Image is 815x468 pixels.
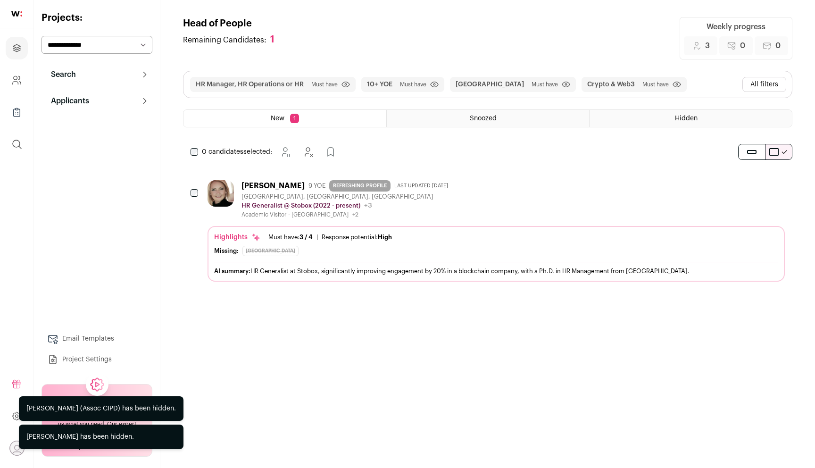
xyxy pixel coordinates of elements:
a: Project Settings [42,350,152,369]
a: Snoozed [387,110,589,127]
a: Company and ATS Settings [6,69,28,92]
span: New [271,115,284,122]
button: HR Manager, HR Operations or HR [196,80,304,89]
div: 1 [270,34,274,46]
div: [GEOGRAPHIC_DATA] [242,246,299,256]
span: REFRESHING PROFILE [329,180,391,192]
span: Must have [642,81,669,88]
img: wellfound-shorthand-0d5821cbd27db2630d0214b213865d53afaa358527fdda9d0ea32b1df1b89c2c.svg [11,11,22,17]
span: 0 [740,40,745,51]
span: AI summary: [214,268,250,274]
a: Company Lists [6,101,28,124]
span: High [378,234,392,240]
span: 3 [705,40,710,51]
span: +3 [364,202,372,209]
span: Snoozed [470,115,497,122]
span: 1 [290,114,299,123]
ul: | [268,234,392,241]
p: Applicants [45,95,89,107]
div: Highlights [214,233,261,242]
div: [PERSON_NAME] (Assoc CIPD) has been hidden. [26,404,176,413]
span: selected: [202,147,272,157]
a: Add Autopilot to your project Stop scrolling, start hiring. Just tell us what you need. Our exper... [42,384,152,457]
div: Missing: [214,247,239,255]
button: [GEOGRAPHIC_DATA] [456,80,524,89]
span: 0 [775,40,781,51]
div: [GEOGRAPHIC_DATA], [GEOGRAPHIC_DATA], [GEOGRAPHIC_DATA] [241,193,452,201]
button: Open dropdown [9,441,25,456]
img: 950f613a06ca63f4456c0bda6e2a4462f9a767bcbb1ffb7db22950d93d0ce97a.jpg [208,180,234,207]
div: [PERSON_NAME] has been hidden. [26,432,134,442]
p: Search [45,69,76,80]
button: All filters [742,77,786,92]
span: Last updated [DATE] [394,182,448,190]
div: Academic Visitor - [GEOGRAPHIC_DATA] [241,211,452,218]
div: [PERSON_NAME] [241,181,305,191]
span: 3 / 4 [299,234,313,240]
button: Crypto & Web3 [587,80,635,89]
div: HR Generalist at Stobox, significantly improving engagement by 20% in a blockchain company, with ... [214,266,778,276]
span: 0 candidates [202,149,243,155]
button: Applicants [42,92,152,110]
span: Remaining Candidates: [183,34,266,46]
div: Weekly progress [707,21,765,33]
span: Hidden [675,115,698,122]
span: Must have [400,81,426,88]
a: [PERSON_NAME] 9 YOE REFRESHING PROFILE Last updated [DATE] [GEOGRAPHIC_DATA], [GEOGRAPHIC_DATA], ... [208,180,785,282]
a: Hidden [590,110,792,127]
div: Must have: [268,234,313,241]
span: Must have [311,81,338,88]
a: Email Templates [42,329,152,348]
a: Projects [6,37,28,59]
h1: Head of People [183,17,284,30]
p: HR Generalist @ Stobox (2022 - present) [241,202,360,209]
h2: Projects: [42,11,152,25]
span: 9 YOE [308,182,325,190]
span: Must have [532,81,558,88]
button: 10+ YOE [367,80,392,89]
button: Search [42,65,152,84]
span: +2 [352,212,358,217]
div: Response potential: [322,234,392,241]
